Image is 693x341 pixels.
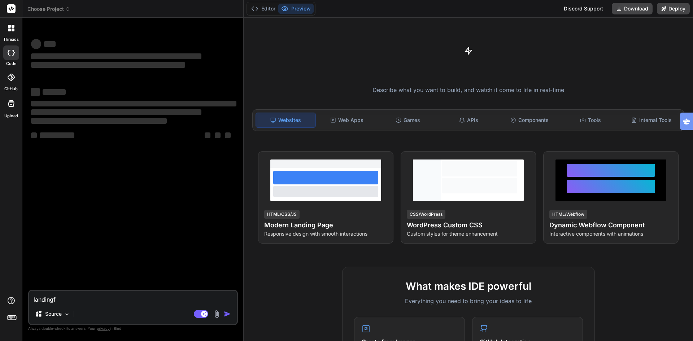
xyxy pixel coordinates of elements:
label: code [6,61,16,67]
span: ‌ [225,132,231,138]
h2: What makes IDE powerful [354,279,583,294]
div: HTML/CSS/JS [264,210,300,219]
div: Internal Tools [622,113,681,128]
span: ‌ [31,101,236,106]
div: Discord Support [559,3,607,14]
p: Everything you need to bring your ideas to life [354,297,583,305]
img: icon [224,310,231,318]
div: HTML/Webflow [549,210,587,219]
span: ‌ [31,118,167,124]
span: ‌ [31,62,185,68]
p: Source [45,310,62,318]
label: Upload [4,113,18,119]
h4: Modern Landing Page [264,220,387,230]
div: Games [378,113,438,128]
span: Choose Project [27,5,70,13]
span: ‌ [31,39,41,49]
div: APIs [439,113,498,128]
p: Custom styles for theme enhancement [407,230,530,237]
span: ‌ [31,53,201,59]
textarea: landingf [29,291,237,304]
label: threads [3,36,19,43]
span: ‌ [44,41,56,47]
span: ‌ [215,132,221,138]
h4: WordPress Custom CSS [407,220,530,230]
span: ‌ [205,132,210,138]
button: Deploy [657,3,690,14]
span: ‌ [31,88,40,96]
div: Websites [256,113,316,128]
span: privacy [97,326,110,331]
img: attachment [213,310,221,318]
button: Download [612,3,653,14]
h4: Dynamic Webflow Component [549,220,672,230]
div: CSS/WordPress [407,210,445,219]
button: Editor [248,4,278,14]
label: GitHub [4,86,18,92]
div: Tools [561,113,620,128]
p: Interactive components with animations [549,230,672,237]
h1: Turn ideas into code instantly [248,68,689,81]
span: ‌ [31,132,37,138]
button: Preview [278,4,314,14]
span: ‌ [43,89,66,95]
p: Always double-check its answers. Your in Bind [28,325,238,332]
div: Components [500,113,559,128]
img: Pick Models [64,311,70,317]
span: ‌ [40,132,74,138]
p: Responsive design with smooth interactions [264,230,387,237]
div: Web Apps [317,113,377,128]
p: Describe what you want to build, and watch it come to life in real-time [248,86,689,95]
span: ‌ [31,109,201,115]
